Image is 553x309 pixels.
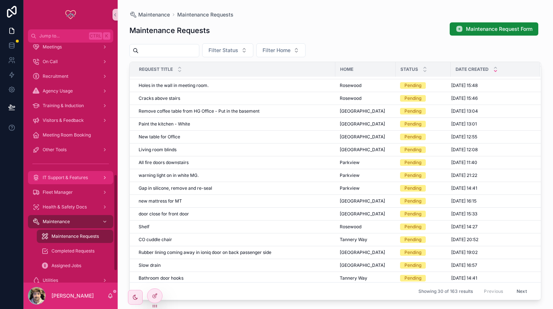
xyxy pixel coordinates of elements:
a: Rosewood [340,224,391,230]
a: Slow drain [139,262,331,268]
a: Completed Requests [37,244,113,258]
span: [GEOGRAPHIC_DATA] [340,121,385,127]
a: [DATE] 15:33 [451,211,531,217]
span: Maintenance Requests [51,233,99,239]
button: Maintenance Request Form [450,22,538,36]
span: door close for front door [139,211,189,217]
span: Gap in silicone, remove and re-seal [139,185,212,191]
span: Maintenance [43,219,70,225]
span: [GEOGRAPHIC_DATA] [340,147,385,153]
div: Pending [404,108,421,114]
a: All fire doors downstairs [139,160,331,166]
a: [GEOGRAPHIC_DATA] [340,262,391,268]
a: Pending [400,95,446,102]
a: Tannery Way [340,237,391,243]
span: Fleet Manager [43,189,73,195]
a: [DATE] 21:22 [451,172,531,178]
span: Date Created [456,66,489,72]
span: Remove coffee table from HG Office - Put in the basement [139,108,260,114]
a: door close for front door [139,211,331,217]
span: [DATE] 13:01 [451,121,477,127]
div: Pending [404,82,421,89]
span: Meetings [43,44,62,50]
p: [PERSON_NAME] [51,292,94,299]
span: IT Support & Features [43,175,88,181]
span: Filter Home [263,47,290,54]
div: Pending [404,121,421,127]
a: Pending [400,134,446,140]
span: Rosewood [340,95,361,101]
span: Slow drain [139,262,161,268]
span: [GEOGRAPHIC_DATA] [340,211,385,217]
a: [GEOGRAPHIC_DATA] [340,134,391,140]
span: Completed Requests [51,248,94,254]
span: Paint the kitchen - White [139,121,190,127]
span: Training & Induction [43,103,84,109]
a: Tannery Way [340,275,391,281]
a: [DATE] 20:52 [451,237,531,243]
a: Paint the kitchen - White [139,121,331,127]
a: Pending [400,82,446,89]
div: Pending [404,275,421,281]
button: Jump to...CtrlK [28,29,113,43]
span: Showing 30 of 163 results [418,288,473,294]
span: [DATE] 12:08 [451,147,478,153]
span: Status [400,66,418,72]
a: Pending [400,236,446,243]
a: Living room blinds [139,147,331,153]
span: Maintenance [138,11,170,18]
a: Pending [400,198,446,204]
a: Bathroom door hooks [139,275,331,281]
span: Other Tools [43,147,67,153]
a: On Call [28,55,113,68]
span: On Call [43,59,58,65]
span: [GEOGRAPHIC_DATA] [340,134,385,140]
a: Cracks above stairs [139,95,331,101]
a: Rosewood [340,95,391,101]
span: [DATE] 16:15 [451,198,477,204]
a: [DATE] 14:27 [451,224,531,230]
span: [DATE] 19:02 [451,250,478,255]
div: Pending [404,262,421,269]
a: Meetings [28,40,113,54]
a: Agency Usage [28,84,113,98]
a: Pending [400,146,446,153]
a: [DATE] 16:57 [451,262,531,268]
a: [DATE] 14:41 [451,275,531,281]
span: K [104,33,110,39]
a: Pending [400,185,446,192]
span: [DATE] 21:22 [451,172,477,178]
button: Select Button [256,43,306,57]
span: [GEOGRAPHIC_DATA] [340,250,385,255]
div: Pending [404,172,421,179]
span: Parkview [340,160,360,166]
a: [DATE] 13:04 [451,108,531,114]
span: [DATE] 14:27 [451,224,478,230]
div: Pending [404,95,421,102]
span: Request Title [139,66,173,72]
a: Pending [400,211,446,217]
a: Pending [400,249,446,256]
a: new mattress for MT [139,198,331,204]
a: Maintenance Requests [37,230,113,243]
a: Gap in silicone, remove and re-seal [139,185,331,191]
span: [GEOGRAPHIC_DATA] [340,198,385,204]
span: [DATE] 20:52 [451,237,478,243]
span: Parkview [340,185,360,191]
button: Next [511,286,532,297]
span: [DATE] 14:41 [451,185,477,191]
span: [GEOGRAPHIC_DATA] [340,108,385,114]
span: [DATE] 16:57 [451,262,477,268]
span: [DATE] 11:40 [451,160,477,166]
a: Parkview [340,185,391,191]
div: Pending [404,185,421,192]
span: Visitors & Feedback [43,117,84,123]
a: Maintenance Requests [177,11,233,18]
a: Fleet Manager [28,186,113,199]
span: [DATE] 14:41 [451,275,477,281]
span: Rosewood [340,224,361,230]
span: Agency Usage [43,88,73,94]
a: CO cuddle chair [139,237,331,243]
span: Living room blinds [139,147,176,153]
